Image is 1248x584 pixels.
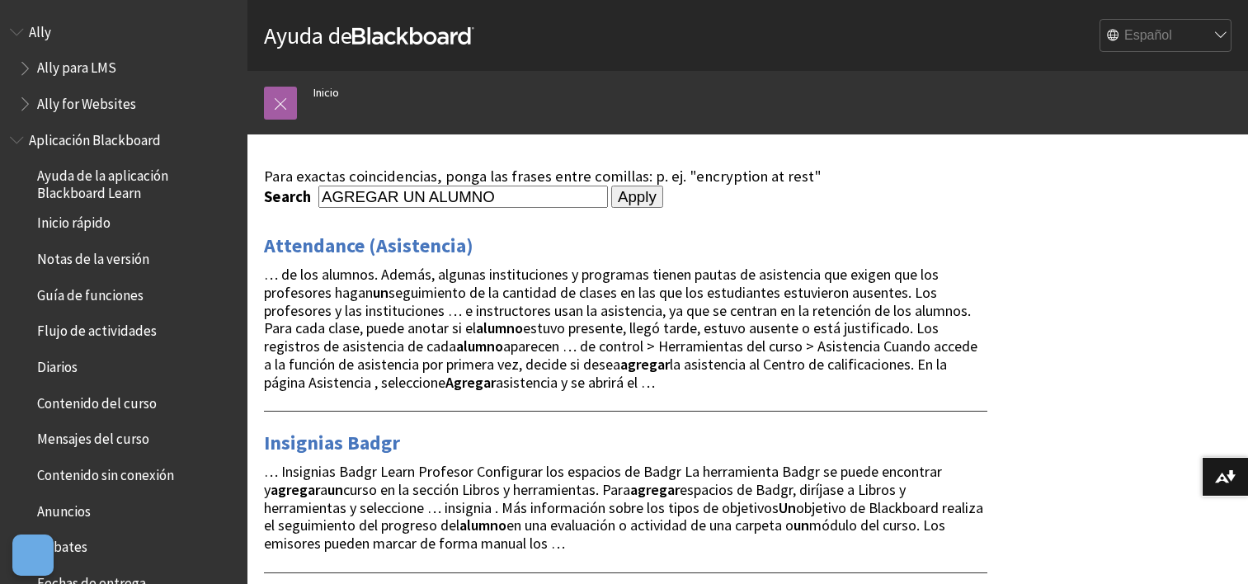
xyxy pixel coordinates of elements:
[264,430,400,456] a: Insignias Badgr
[37,245,149,267] span: Notas de la versión
[37,162,236,201] span: Ayuda de la aplicación Blackboard Learn
[456,337,503,356] strong: alumno
[620,355,670,374] strong: agregar
[1100,20,1232,53] select: Site Language Selector
[37,389,157,412] span: Contenido del curso
[459,516,506,535] strong: alumno
[37,210,111,232] span: Inicio rápido
[37,90,136,112] span: Ally for Websites
[611,186,663,209] input: Apply
[264,21,474,50] a: Ayuda deBlackboard
[29,18,51,40] span: Ally
[29,126,161,148] span: Aplicación Blackboard
[37,54,116,77] span: Ally para LMS
[373,283,389,302] strong: un
[37,353,78,375] span: Diarios
[37,534,87,556] span: Debates
[264,167,987,186] div: Para exactas coincidencias, ponga las frases entre comillas: p. ej. "encryption at rest"
[794,516,809,535] strong: un
[352,27,474,45] strong: Blackboard
[37,497,91,520] span: Anuncios
[313,82,339,103] a: Inicio
[37,281,144,304] span: Guía de funciones
[445,373,496,392] strong: Agregar
[476,318,523,337] strong: alumno
[264,233,473,259] a: Attendance (Asistencia)
[10,18,238,118] nav: Book outline for Anthology Ally Help
[327,480,343,499] strong: un
[271,480,320,499] strong: agregar
[37,426,149,448] span: Mensajes del curso
[264,265,977,392] span: … de los alumnos. Además, algunas instituciones y programas tienen pautas de asistencia que exige...
[779,498,796,517] strong: Un
[264,187,315,206] label: Search
[37,318,157,340] span: Flujo de actividades
[37,461,174,483] span: Contenido sin conexión
[12,535,54,576] button: Abrir preferencias
[630,480,680,499] strong: agregar
[264,462,983,553] span: … Insignias Badgr Learn Profesor Configurar los espacios de Badgr La herramienta Badgr se puede e...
